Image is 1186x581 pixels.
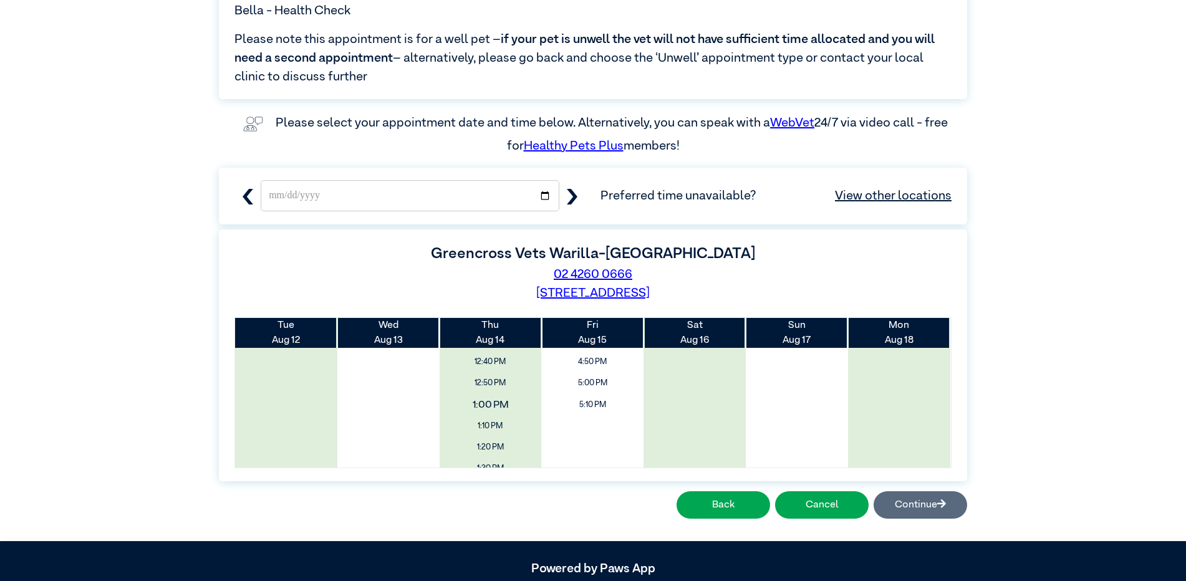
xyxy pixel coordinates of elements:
[238,112,268,137] img: vet
[234,30,952,86] span: Please note this appointment is for a well pet – – alternatively, please go back and choose the ‘...
[546,374,639,392] span: 5:00 PM
[235,318,337,348] th: Aug 12
[546,353,639,371] span: 4:50 PM
[770,117,814,129] a: WebVet
[219,561,967,576] h5: Powered by Paws App
[554,268,632,281] a: 02 4260 0666
[337,318,440,348] th: Aug 13
[600,186,952,205] span: Preferred time unavailable?
[444,417,538,435] span: 1:10 PM
[276,117,950,151] label: Please select your appointment date and time below. Alternatively, you can speak with a 24/7 via ...
[644,318,746,348] th: Aug 16
[234,33,935,64] span: if your pet is unwell the vet will not have sufficient time allocated and you will need a second ...
[444,459,538,478] span: 1:30 PM
[444,353,538,371] span: 12:40 PM
[431,246,755,261] label: Greencross Vets Warilla-[GEOGRAPHIC_DATA]
[775,491,869,519] button: Cancel
[440,318,542,348] th: Aug 14
[677,491,770,519] button: Back
[524,140,624,152] a: Healthy Pets Plus
[848,318,950,348] th: Aug 18
[536,287,650,299] a: [STREET_ADDRESS]
[444,374,538,392] span: 12:50 PM
[234,1,350,20] span: Bella - Health Check
[541,318,644,348] th: Aug 15
[444,438,538,456] span: 1:20 PM
[746,318,848,348] th: Aug 17
[546,396,639,414] span: 5:10 PM
[835,186,952,205] a: View other locations
[430,393,551,416] span: 1:00 PM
